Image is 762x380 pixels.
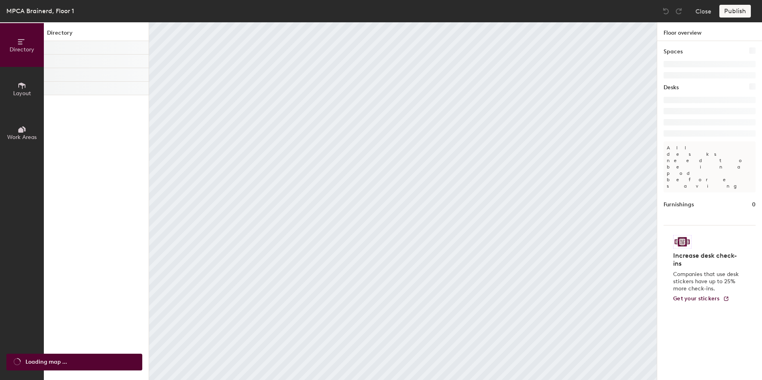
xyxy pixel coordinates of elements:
[673,235,691,249] img: Sticker logo
[664,200,694,209] h1: Furnishings
[44,29,149,41] h1: Directory
[664,83,679,92] h1: Desks
[657,22,762,41] h1: Floor overview
[673,271,741,292] p: Companies that use desk stickers have up to 25% more check-ins.
[752,200,756,209] h1: 0
[662,7,670,15] img: Undo
[675,7,683,15] img: Redo
[7,134,37,141] span: Work Areas
[149,22,657,380] canvas: Map
[664,141,756,192] p: All desks need to be in a pod before saving
[673,296,729,302] a: Get your stickers
[26,358,67,366] span: Loading map ...
[6,6,74,16] div: MPCA Brainerd, Floor 1
[10,46,34,53] span: Directory
[695,5,711,18] button: Close
[664,47,683,56] h1: Spaces
[673,252,741,268] h4: Increase desk check-ins
[673,295,720,302] span: Get your stickers
[13,90,31,97] span: Layout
